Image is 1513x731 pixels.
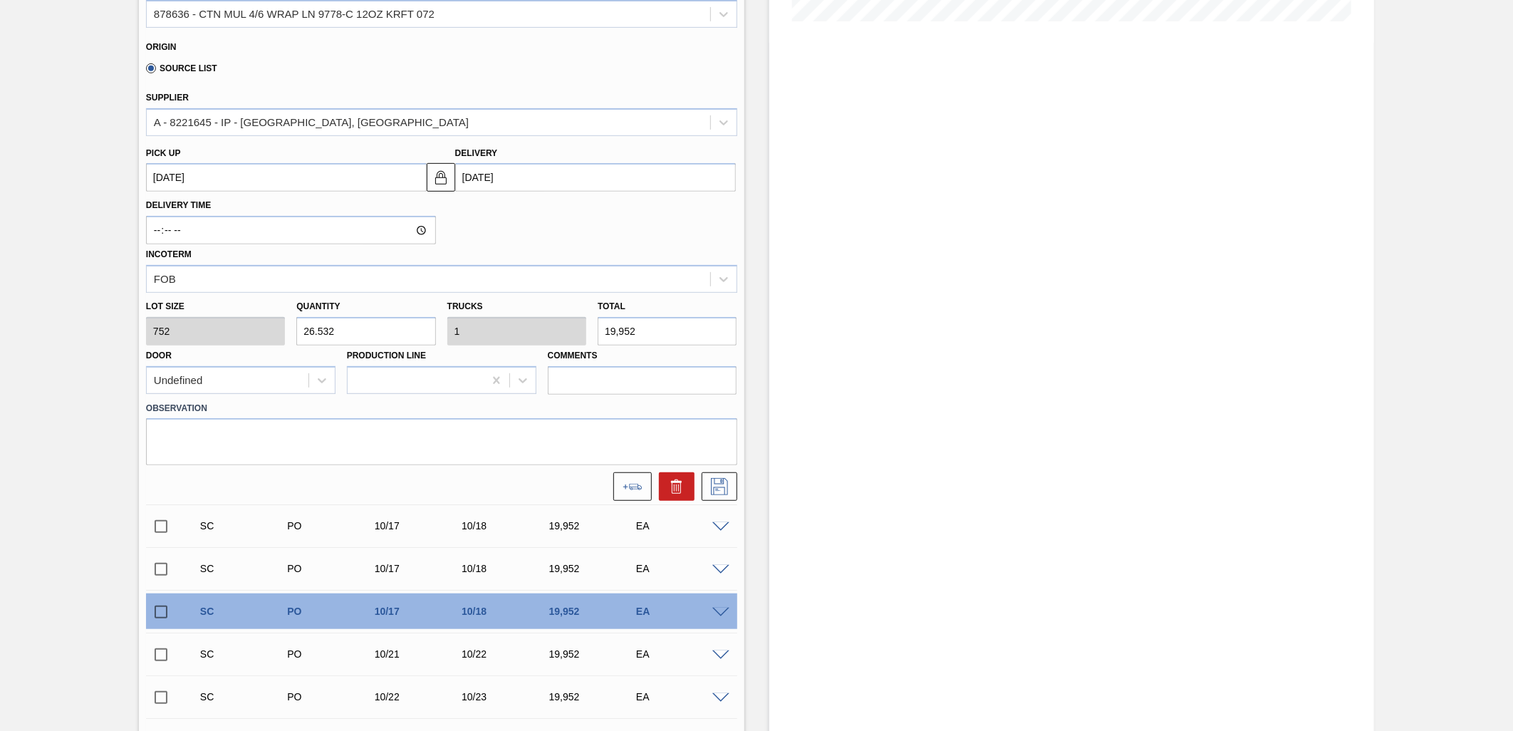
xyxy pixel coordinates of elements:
label: Door [146,351,172,361]
div: EA [633,520,731,532]
div: Suggestion Created [197,606,295,617]
button: locked [427,163,455,192]
div: 10/17/2025 [371,606,469,617]
label: Source List [146,63,217,73]
div: Purchase order [284,648,382,660]
div: 10/23/2025 [458,691,556,703]
label: Incoterm [146,249,192,259]
label: Quantity [296,301,340,311]
input: mm/dd/yyyy [146,163,427,192]
div: 10/21/2025 [371,648,469,660]
div: Purchase order [284,563,382,574]
div: EA [633,648,731,660]
label: Origin [146,42,177,52]
div: Save Suggestion [695,472,737,501]
div: 878636 - CTN MUL 4/6 WRAP LN 9778-C 12OZ KRFT 072 [154,8,435,20]
label: Delivery Time [146,195,436,216]
input: mm/dd/yyyy [455,163,736,192]
div: A - 8221645 - IP - [GEOGRAPHIC_DATA], [GEOGRAPHIC_DATA] [154,116,469,128]
label: Supplier [146,93,189,103]
div: FOB [154,273,176,285]
div: Delete Suggestion [652,472,695,501]
label: Total [598,301,625,311]
div: Suggestion Created [197,520,295,532]
div: Purchase order [284,606,382,617]
div: EA [633,606,731,617]
div: Suggestion Created [197,648,295,660]
label: Production Line [347,351,426,361]
div: 19,952 [546,648,644,660]
div: 10/18/2025 [458,606,556,617]
div: 19,952 [546,691,644,703]
label: Comments [548,346,737,366]
div: Undefined [154,374,202,386]
div: 10/22/2025 [371,691,469,703]
label: Pick up [146,148,181,158]
label: Trucks [447,301,483,311]
label: Lot size [146,296,285,317]
div: Add to the load composition [606,472,652,501]
div: 10/18/2025 [458,520,556,532]
div: Suggestion Created [197,691,295,703]
div: EA [633,563,731,574]
div: EA [633,691,731,703]
div: Purchase order [284,691,382,703]
div: 10/17/2025 [371,520,469,532]
div: 10/18/2025 [458,563,556,574]
div: 19,952 [546,520,644,532]
div: Purchase order [284,520,382,532]
div: 19,952 [546,563,644,574]
img: locked [432,169,449,186]
div: 10/17/2025 [371,563,469,574]
div: 19,952 [546,606,644,617]
label: Delivery [455,148,498,158]
div: 10/22/2025 [458,648,556,660]
label: Observation [146,398,737,419]
div: Suggestion Created [197,563,295,574]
